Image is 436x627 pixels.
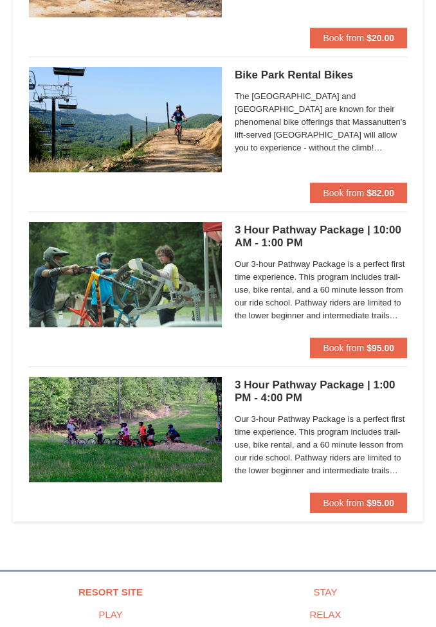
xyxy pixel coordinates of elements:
[310,493,407,513] button: Book from $95.00
[235,69,407,82] h5: Bike Park Rental Bikes
[367,188,394,198] strong: $82.00
[29,377,222,482] img: 6619923-43-a0aa2a2a.jpg
[323,343,364,353] span: Book from
[218,603,433,626] a: Relax
[218,581,433,603] a: Stay
[323,498,364,508] span: Book from
[367,33,394,43] strong: $20.00
[3,581,218,603] a: Resort Site
[323,188,364,198] span: Book from
[235,90,407,154] span: The [GEOGRAPHIC_DATA] and [GEOGRAPHIC_DATA] are known for their phenomenal bike offerings that Ma...
[235,413,407,477] span: Our 3-hour Pathway Package is a perfect first time experience. This program includes trail-use, b...
[323,33,364,43] span: Book from
[310,28,407,48] button: Book from $20.00
[367,343,394,353] strong: $95.00
[235,379,407,404] h5: 3 Hour Pathway Package | 1:00 PM - 4:00 PM
[235,224,407,250] h5: 3 Hour Pathway Package | 10:00 AM - 1:00 PM
[3,603,218,626] a: Play
[29,67,222,172] img: 6619923-15-103d8a09.jpg
[235,258,407,322] span: Our 3-hour Pathway Package is a perfect first time experience. This program includes trail-use, b...
[310,338,407,358] button: Book from $95.00
[310,183,407,203] button: Book from $82.00
[29,222,222,327] img: 6619923-41-e7b00406.jpg
[367,498,394,508] strong: $95.00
